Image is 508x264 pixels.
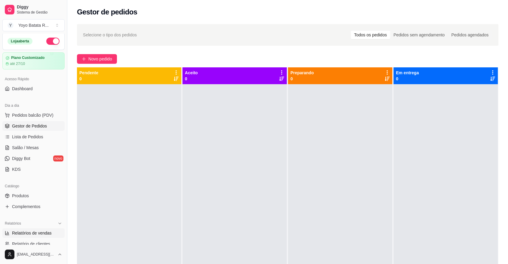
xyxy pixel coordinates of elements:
p: Pendente [79,70,98,76]
div: Pedidos agendados [448,31,492,39]
span: KDS [12,166,21,172]
span: Relatórios de vendas [12,230,52,236]
a: Diggy Botnovo [2,154,65,163]
a: Produtos [2,191,65,201]
span: Produtos [12,193,29,199]
span: [EMAIL_ADDRESS][DOMAIN_NAME] [17,252,55,257]
span: Novo pedido [88,56,112,62]
p: 0 [185,76,198,82]
button: Select a team [2,19,65,31]
a: Plano Customizadoaté 27/10 [2,52,65,69]
a: Lista de Pedidos [2,132,65,142]
a: DiggySistema de Gestão [2,2,65,17]
button: Alterar Status [46,38,60,45]
div: Todos os pedidos [351,31,390,39]
button: [EMAIL_ADDRESS][DOMAIN_NAME] [2,247,65,262]
div: Dia a dia [2,101,65,110]
article: até 27/10 [10,61,25,66]
p: 0 [79,76,98,82]
span: Selecione o tipo dos pedidos [83,32,137,38]
div: Acesso Rápido [2,74,65,84]
span: Sistema de Gestão [17,10,62,15]
span: Relatórios [5,221,21,226]
span: Relatório de clientes [12,241,50,247]
div: Catálogo [2,181,65,191]
a: Complementos [2,202,65,211]
div: Yoyo Batata R ... [18,22,49,28]
span: Gestor de Pedidos [12,123,47,129]
span: Salão / Mesas [12,145,39,151]
div: Pedidos sem agendamento [390,31,448,39]
div: Loja aberta [8,38,32,45]
p: Preparando [290,70,314,76]
span: Diggy [17,5,62,10]
span: Y [8,22,14,28]
p: Aceito [185,70,198,76]
span: Diggy Bot [12,155,30,161]
span: Pedidos balcão (PDV) [12,112,54,118]
a: KDS [2,164,65,174]
span: plus [82,57,86,61]
h2: Gestor de pedidos [77,7,137,17]
p: 0 [290,76,314,82]
p: Em entrega [396,70,419,76]
a: Relatórios de vendas [2,228,65,238]
a: Dashboard [2,84,65,94]
button: Pedidos balcão (PDV) [2,110,65,120]
span: Complementos [12,204,40,210]
a: Salão / Mesas [2,143,65,152]
p: 0 [396,76,419,82]
span: Dashboard [12,86,33,92]
article: Plano Customizado [11,56,44,60]
button: Novo pedido [77,54,117,64]
a: Gestor de Pedidos [2,121,65,131]
a: Relatório de clientes [2,239,65,249]
span: Lista de Pedidos [12,134,43,140]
